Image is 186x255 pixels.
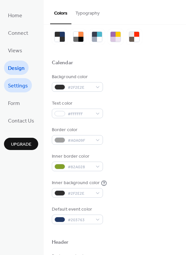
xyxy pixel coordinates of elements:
[4,96,24,110] a: Form
[8,28,28,38] span: Connect
[4,61,29,75] a: Design
[11,141,32,148] span: Upgrade
[8,46,22,56] span: Views
[68,190,92,197] span: #2F2E2E
[52,74,102,80] div: Background color
[52,206,102,213] div: Default event color
[68,217,92,224] span: #203763
[68,137,92,144] span: #A0A09F
[4,138,38,150] button: Upgrade
[8,63,25,74] span: Design
[68,164,92,171] span: #82A028
[4,78,32,92] a: Settings
[52,100,102,107] div: Text color
[52,60,73,67] div: Calendar
[52,127,102,133] div: Border color
[4,25,32,40] a: Connect
[8,98,20,109] span: Form
[8,81,28,91] span: Settings
[4,8,26,22] a: Home
[52,179,100,186] div: Inner background color
[68,84,92,91] span: #2F2E2E
[4,43,26,57] a: Views
[68,111,92,118] span: #FFFFFF
[52,153,102,160] div: Inner border color
[52,239,69,246] div: Header
[8,11,22,21] span: Home
[4,113,38,127] a: Contact Us
[8,116,34,126] span: Contact Us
